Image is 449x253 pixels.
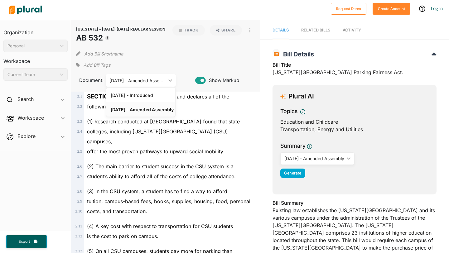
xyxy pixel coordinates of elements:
div: [DATE] - Amended Assembly [111,107,171,112]
span: Document: [76,77,98,84]
button: Add Bill Shortname [84,49,123,59]
a: Request Demo [331,5,366,12]
button: Share [207,25,244,36]
div: [DATE] - Introduced [111,93,171,98]
span: student’s ability to afford all of the costs of college attendance. [87,173,236,179]
h3: Plural AI [288,93,314,100]
span: 2 . 2 [77,104,82,109]
span: 2 . 7 [77,174,82,179]
div: RELATED BILLS [301,27,330,33]
button: Request Demo [331,3,366,15]
span: (2) The main barrier to student success in the CSU system is a [87,163,234,169]
button: Generate [280,169,305,178]
span: 2 . 8 [77,189,82,193]
button: Track [172,25,205,36]
span: Show Markup [206,77,239,84]
a: [DATE] - Introduced [106,88,175,102]
span: 2 . 4 [77,129,82,134]
span: Add Bill Tags [84,62,110,68]
div: [DATE] - Amended Assembly [109,77,166,84]
span: 2 . 5 [77,149,82,154]
h3: Summary [280,142,306,150]
h3: Topics [280,107,297,115]
span: 2 . 6 [77,164,82,169]
span: 2 . 11 [75,224,82,228]
span: [US_STATE] - [DATE]-[DATE] REGULAR SESSION [76,27,165,31]
span: Details [273,28,289,32]
div: Transportation, Energy and Utilities [280,126,429,133]
span: colleges, including [US_STATE][GEOGRAPHIC_DATA] (CSU) campuses, [87,128,228,145]
button: Create Account [373,3,410,15]
h2: Search [17,96,34,103]
span: 2 . 3 [77,119,82,124]
span: Export [14,239,34,244]
span: (1) Research conducted at [GEOGRAPHIC_DATA] found that state [87,118,240,125]
span: 2 . 12 [75,234,82,238]
div: [DATE] - Amended Assembly [284,155,344,162]
div: Personal [7,43,57,49]
div: Current Team [7,71,57,78]
span: tuition, campus-based fees, books, supplies, housing, food, personal [87,198,250,204]
strong: SECTION 1. [87,93,118,100]
span: costs, and transportation. [87,208,147,214]
h3: Organization [3,23,68,37]
div: Education and Childcare [280,118,429,126]
a: [DATE] - Amended Assembly [106,102,175,117]
span: offer the most proven pathways to upward social mobility. [87,148,224,155]
h1: AB 532 [76,32,165,44]
span: Activity [343,28,361,32]
span: (4) A key cost with respect to transportation for CSU students [87,223,233,229]
span: Bill Details [280,50,314,58]
div: Tooltip anchor [104,35,110,41]
span: (a) The Legislature finds and declares all of the [87,93,229,100]
span: 2 . 9 [77,199,82,203]
button: Export [6,235,47,248]
a: Activity [343,21,361,39]
span: 2 . 1 [77,94,82,99]
h3: Workspace [3,52,68,66]
a: Details [273,21,289,39]
span: Generate [284,171,301,175]
h3: Bill Title [273,61,437,69]
div: [US_STATE][GEOGRAPHIC_DATA] Parking Fairness Act. [273,61,437,80]
span: 2 . 10 [75,209,82,213]
h3: Bill Summary [273,199,437,207]
a: Log In [431,6,443,11]
a: RELATED BILLS [301,21,330,39]
span: (3) In the CSU system, a student has to find a way to afford [87,188,227,194]
span: following: [87,103,110,110]
span: is the cost to park on campus. [87,233,158,239]
button: Share [210,25,242,36]
div: Add tags [76,60,110,70]
a: Create Account [373,5,410,12]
